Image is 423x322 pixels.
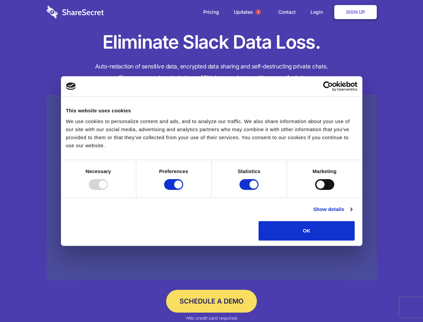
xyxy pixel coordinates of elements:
h1: Eliminate Slack Data Loss. [47,30,377,54]
strong: Statistics [238,168,261,174]
div: We use cookies to personalize content and ads, and to analyze our traffic. We also share informat... [66,117,357,150]
strong: Necessary [86,168,111,174]
img: logo-wordmark-white-trans-d4663122ce5f474addd5e946df7df03e33cb6a1c49d2221995e7729f52c070b2.svg [47,6,104,18]
strong: Preferences [159,168,188,174]
a: Pricing [197,2,226,22]
img: logo [66,83,76,90]
span: 1 [256,9,261,15]
a: Contact [272,2,302,22]
div: This website uses cookies [66,107,357,115]
em: *No credit card required. [185,315,238,321]
a: Wistia video thumbnail [47,95,377,281]
a: Show details [313,205,352,213]
h4: Auto-redaction of sensitive data, encrypted data sharing and self-destructing private chats. Shar... [47,61,377,83]
a: Schedule a Demo [166,290,257,313]
strong: Marketing [312,168,337,174]
a: Sign Up [334,5,377,19]
button: OK [259,221,355,240]
a: Login [304,2,333,22]
a: Usercentrics Cookiebot - opens in a new window [299,81,357,91]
